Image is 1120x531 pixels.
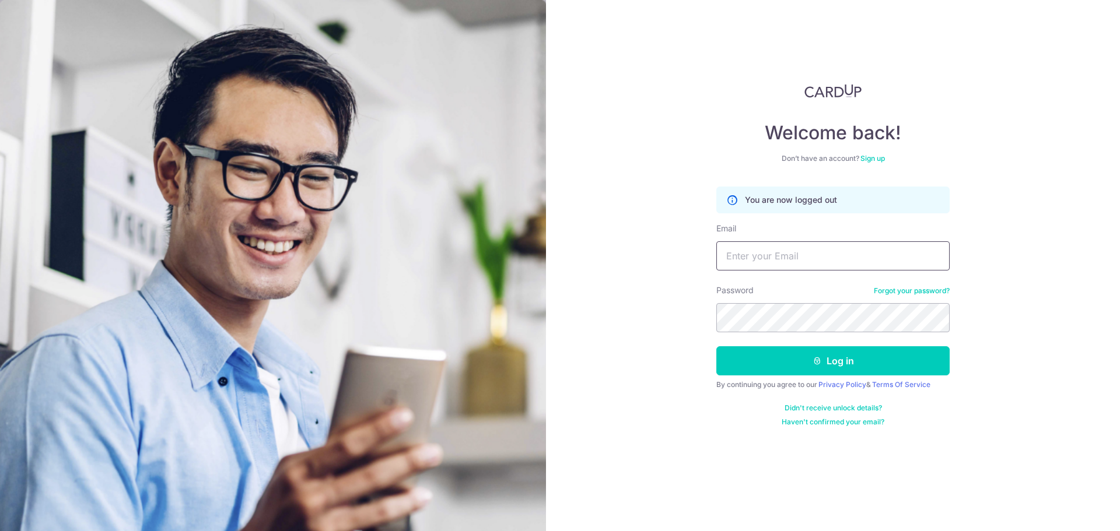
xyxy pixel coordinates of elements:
a: Didn't receive unlock details? [785,403,882,413]
a: Terms Of Service [872,380,930,389]
input: Enter your Email [716,241,950,270]
a: Haven't confirmed your email? [782,417,884,427]
h4: Welcome back! [716,121,950,145]
button: Log in [716,346,950,375]
a: Privacy Policy [818,380,866,389]
p: You are now logged out [745,194,837,206]
div: Don’t have an account? [716,154,950,163]
label: Email [716,223,736,234]
a: Forgot your password? [874,286,950,296]
div: By continuing you agree to our & [716,380,950,389]
a: Sign up [860,154,885,163]
label: Password [716,284,754,296]
img: CardUp Logo [804,84,862,98]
